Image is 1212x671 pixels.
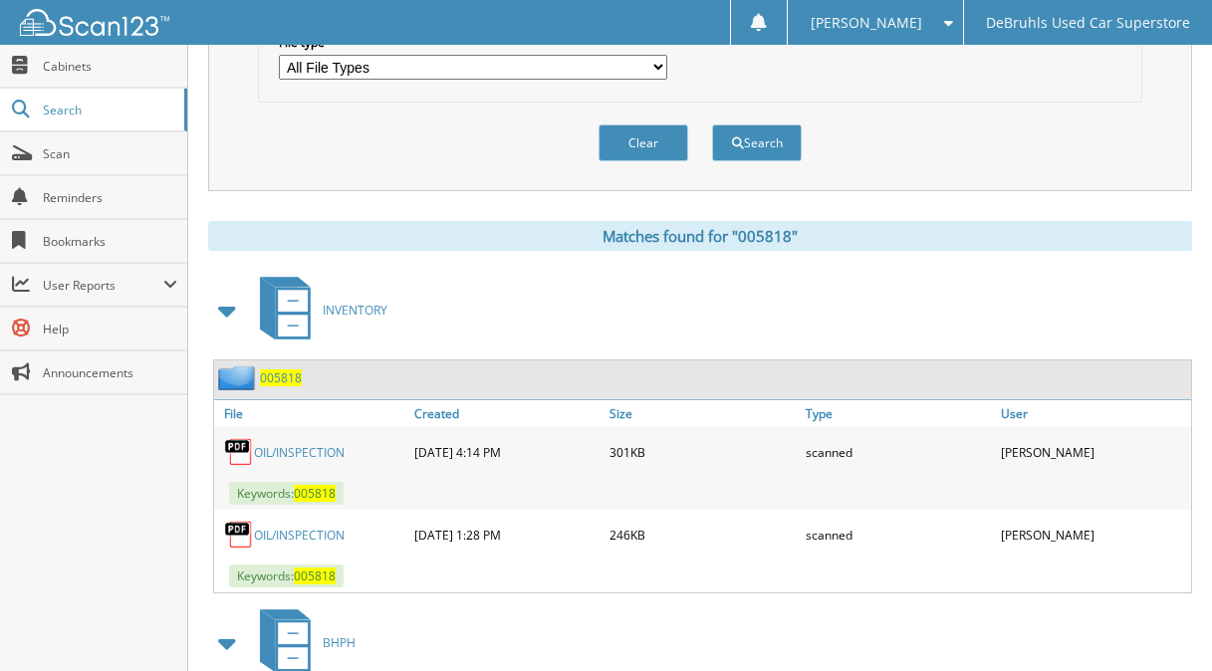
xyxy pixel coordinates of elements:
[43,145,177,162] span: Scan
[43,102,174,118] span: Search
[248,271,387,349] a: INVENTORY
[43,233,177,250] span: Bookmarks
[294,485,336,502] span: 005818
[801,515,996,555] div: scanned
[712,124,802,161] button: Search
[996,432,1191,472] div: [PERSON_NAME]
[218,365,260,390] img: folder2.png
[605,515,800,555] div: 246KB
[229,564,344,587] span: Keywords:
[224,437,254,467] img: PDF.png
[996,515,1191,555] div: [PERSON_NAME]
[254,444,345,461] a: OIL/INSPECTION
[214,400,409,427] a: File
[254,527,345,544] a: OIL/INSPECTION
[294,567,336,584] span: 005818
[599,124,688,161] button: Clear
[409,432,605,472] div: [DATE] 4:14 PM
[43,364,177,381] span: Announcements
[409,400,605,427] a: Created
[43,321,177,337] span: Help
[43,58,177,75] span: Cabinets
[43,277,163,294] span: User Reports
[409,515,605,555] div: [DATE] 1:28 PM
[43,189,177,206] span: Reminders
[208,221,1192,251] div: Matches found for "005818"
[996,400,1191,427] a: User
[801,432,996,472] div: scanned
[323,634,356,651] span: BHPH
[260,369,302,386] a: 005818
[20,9,169,36] img: scan123-logo-white.svg
[224,520,254,550] img: PDF.png
[801,400,996,427] a: Type
[229,482,344,505] span: Keywords:
[605,400,800,427] a: Size
[605,432,800,472] div: 301KB
[811,17,922,29] span: [PERSON_NAME]
[323,302,387,319] span: INVENTORY
[1112,575,1212,671] iframe: Chat Widget
[986,17,1190,29] span: DeBruhls Used Car Superstore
